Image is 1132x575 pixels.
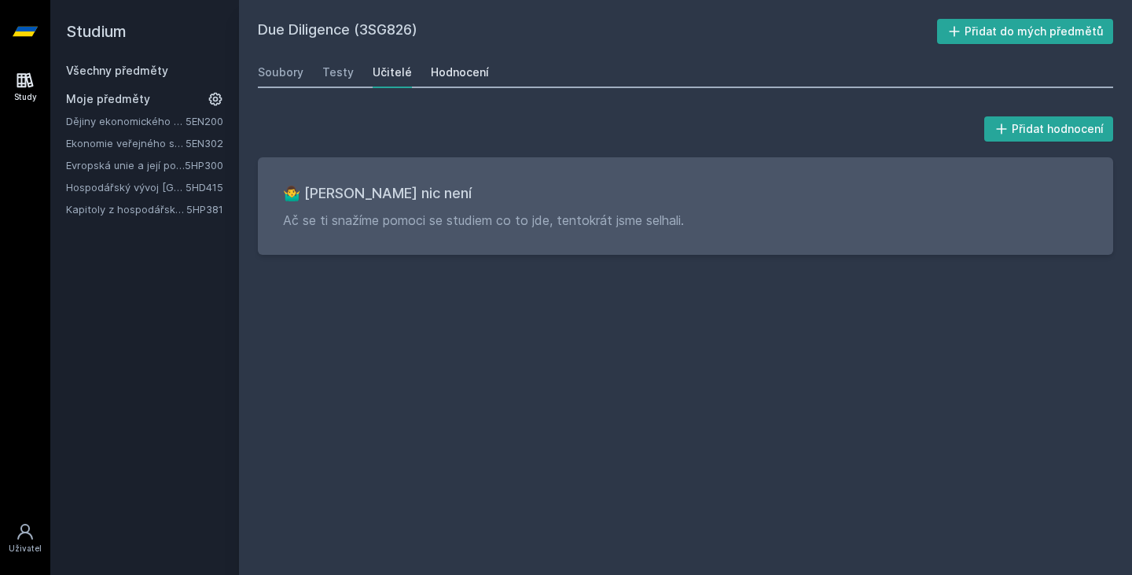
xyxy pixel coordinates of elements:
a: Kapitoly z hospodářské politiky [66,201,186,217]
a: Uživatel [3,514,47,562]
p: Ač se ti snažíme pomoci se studiem co to jde, tentokrát jsme selhali. [283,211,1088,230]
div: Uživatel [9,543,42,555]
a: Hospodářský vývoj [GEOGRAPHIC_DATA] po roce 1945 [66,179,186,195]
div: Hodnocení [431,65,489,80]
a: Hodnocení [431,57,489,88]
a: Testy [322,57,354,88]
a: Study [3,63,47,111]
a: 5HP381 [186,203,223,216]
a: 5EN200 [186,115,223,127]
div: Soubory [258,65,303,80]
h2: Due Diligence (3SG826) [258,19,937,44]
a: Dějiny ekonomického myšlení [66,113,186,129]
div: Učitelé [373,65,412,80]
a: 5HD415 [186,181,223,194]
a: Soubory [258,57,303,88]
div: Testy [322,65,354,80]
button: Přidat hodnocení [984,116,1114,142]
a: 5HP300 [185,159,223,171]
h3: 🤷‍♂️ [PERSON_NAME] nic není [283,182,1088,205]
button: Přidat do mých předmětů [937,19,1114,44]
a: Všechny předměty [66,64,168,77]
span: Moje předměty [66,91,150,107]
a: Učitelé [373,57,412,88]
a: Ekonomie veřejného sektoru [66,135,186,151]
div: Study [14,91,37,103]
a: 5EN302 [186,137,223,149]
a: Evropská unie a její politiky [66,157,185,173]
